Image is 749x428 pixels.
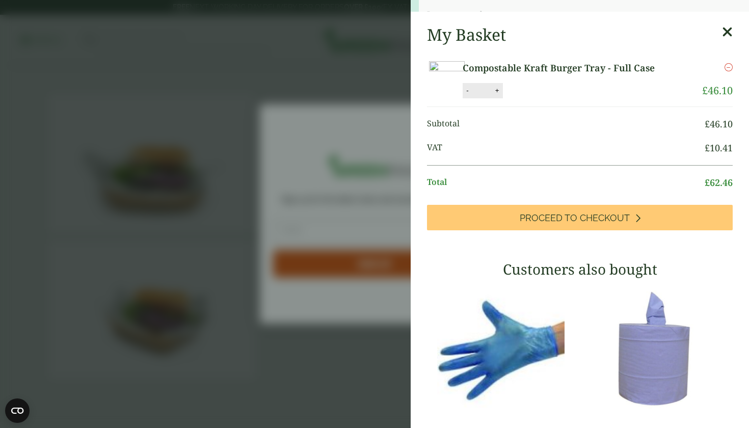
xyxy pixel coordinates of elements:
h2: My Basket [427,25,506,44]
bdi: 46.10 [702,84,733,97]
span: £ [705,142,710,154]
img: 3630017-2-Ply-Blue-Centre-Feed-104m [585,285,733,412]
span: £ [705,118,710,130]
button: - [463,86,471,95]
h3: Customers also bought [427,261,733,278]
img: 4130015J-Blue-Vinyl-Powder-Free-Gloves-Medium [427,285,575,412]
span: £ [705,176,710,189]
bdi: 62.46 [705,176,733,189]
a: Compostable Kraft Burger Tray - Full Case [463,61,678,75]
span: £ [702,84,708,97]
span: Subtotal [427,117,705,131]
span: Proceed to Checkout [520,212,630,224]
bdi: 10.41 [705,142,733,154]
a: Proceed to Checkout [427,205,733,230]
a: Remove this item [725,61,733,73]
button: + [492,86,502,95]
span: Total [427,176,705,190]
span: VAT [427,141,705,155]
bdi: 46.10 [705,118,733,130]
button: Open CMP widget [5,398,30,423]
